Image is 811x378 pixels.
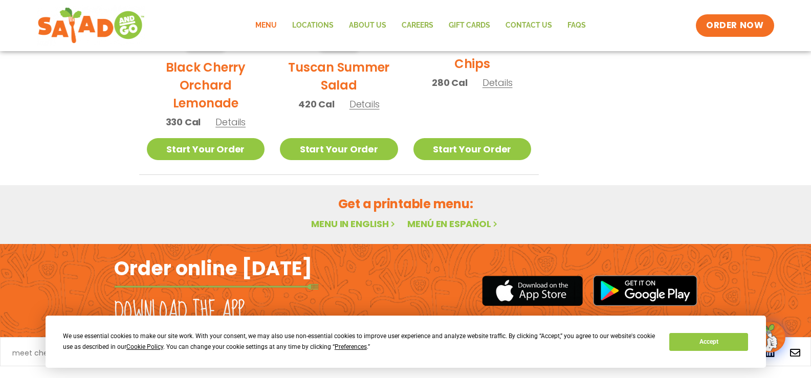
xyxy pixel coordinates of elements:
[706,19,763,32] span: ORDER NOW
[498,14,560,37] a: Contact Us
[394,14,441,37] a: Careers
[147,138,265,160] a: Start Your Order
[248,14,594,37] nav: Menu
[114,284,319,290] img: fork
[335,343,367,350] span: Preferences
[407,217,499,230] a: Menú en español
[248,14,284,37] a: Menu
[126,343,163,350] span: Cookie Policy
[669,333,748,351] button: Accept
[46,316,766,368] div: Cookie Consent Prompt
[147,58,265,112] h2: Black Cherry Orchard Lemonade
[432,76,468,90] span: 280 Cal
[280,58,398,94] h2: Tuscan Summer Salad
[349,98,380,110] span: Details
[560,14,594,37] a: FAQs
[482,274,583,307] img: appstore
[483,76,513,89] span: Details
[114,256,312,281] h2: Order online [DATE]
[37,5,145,46] img: new-SAG-logo-768×292
[284,14,341,37] a: Locations
[215,116,246,128] span: Details
[298,97,335,111] span: 420 Cal
[441,14,498,37] a: GIFT CARDS
[12,349,109,357] a: meet chef [PERSON_NAME]
[696,14,774,37] a: ORDER NOW
[341,14,394,37] a: About Us
[593,275,697,306] img: google_play
[311,217,397,230] a: Menu in English
[280,138,398,160] a: Start Your Order
[63,331,657,352] div: We use essential cookies to make our site work. With your consent, we may also use non-essential ...
[139,195,672,213] h2: Get a printable menu:
[413,138,532,160] a: Start Your Order
[756,323,784,351] img: wpChatIcon
[166,115,201,129] span: 330 Cal
[114,297,245,325] h2: Download the app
